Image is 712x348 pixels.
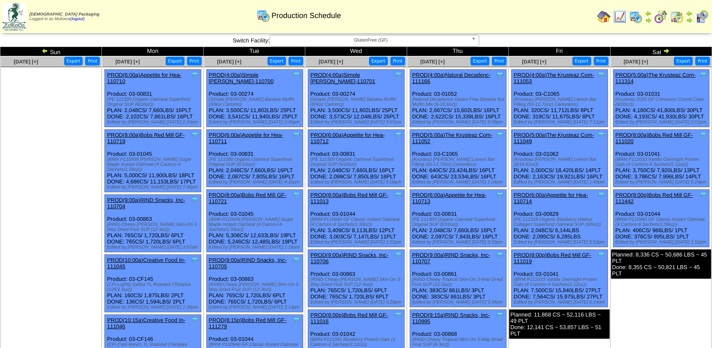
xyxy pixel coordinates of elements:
div: Product: 03-01052 PLAN: 2,667CS / 15,602LBS / 16PLT DONE: 2,622CS / 15,339LBS / 16PLT [410,70,506,127]
div: (PE 111300 Organic Oatmeal Superfood Original SUP (6/10oz)) [209,157,303,167]
a: PROD(4:00a)The Krusteaz Com-111053 [514,72,594,84]
a: PROD(4:00a)Simple [PERSON_NAME]-110701 [310,72,375,84]
a: [DATE] [+] [624,59,648,65]
div: Planned: 8,336 CS ~ 50,686 LBS ~ 45 PLT Done: 8,355 CS ~ 50,821 LBS ~ 45 PLT [611,249,711,279]
div: Edited by [PERSON_NAME] [DATE] 6:14pm [514,300,608,305]
a: PROD(6:00a)Appetite for Hea-110711 [209,132,283,144]
div: (Krusteaz 2025 GF Cinnamon Crumb Cake (8/20oz)) [616,97,709,107]
span: [DEMOGRAPHIC_DATA] Packaging [29,12,99,17]
img: calendarinout.gif [670,10,683,24]
button: Print [288,57,303,65]
div: Product: 03-01041 PLAN: 7,500CS / 15,840LBS / 27PLT DONE: 7,564CS / 15,975LBS / 27PLT [512,250,608,307]
a: PROD(8:00a)Bobs Red Mill GF-111013 [310,192,388,204]
div: Product: 03-01031 PLAN: 4,180CS / 41,800LBS / 30PLT DONE: 4,193CS / 41,930LBS / 30PLT [613,70,709,127]
div: Product: 03-00863 PLAN: 765CS / 1,720LBS / 6PLT DONE: 765CS / 1,720LBS / 6PLT [105,195,201,252]
a: PROD(8:00p)Bobs Red Mill GF-111442 [616,192,693,204]
div: Edited by [PERSON_NAME] [DATE] 1:51pm [310,240,404,245]
div: Edited by [PERSON_NAME] [DATE] 5:34pm [412,300,506,305]
div: Edited by [PERSON_NAME] [DATE] 3:57pm [107,245,201,250]
img: Tooltip [597,251,605,259]
div: (PE 111300 Organic Oatmeal Superfood Original SUP (6/10oz)) [310,157,404,167]
div: Product: 03-00831 PLAN: 2,048CS / 7,660LBS / 16PLT DONE: 2,097CS / 7,843LBS / 16PLT [410,190,506,247]
span: GlutenFree (GF) [273,35,468,45]
img: Tooltip [191,131,199,139]
div: (PE 111300 Organic Oatmeal Superfood Original SUP (6/10oz)) [412,217,506,227]
img: arrowleft.gif [686,10,693,17]
div: (BRM P110939 [PERSON_NAME] Sugar Maple Instant Oatmeal (4 Cartons-6 Sachets/1.59oz)) [209,217,303,232]
span: Logged in as Molivera [29,12,99,21]
a: PROD(8:00a)Bobs Red Mill GF-111020 [616,132,693,144]
div: Edited by [PERSON_NAME] [DATE] 5:28pm [310,300,404,305]
a: PROD(6:00a)Appetite for Hea-110713 [412,192,486,204]
div: (BRM P110939 [PERSON_NAME] Sugar Maple Instant Oatmeal (4 Cartons-6 Sachets/1.59oz)) [107,157,201,172]
img: Tooltip [394,71,403,79]
div: Edited by [PERSON_NAME] [DATE] 3:13pm [209,305,303,310]
td: Sat [610,47,712,56]
a: [DATE] [+] [115,59,140,65]
img: Tooltip [597,71,605,79]
img: arrowleft.gif [645,10,652,17]
button: Export [166,57,184,65]
a: [DATE] [+] [319,59,343,65]
a: PROD(8:00p)Bobs Red Mill GF-111019 [514,252,591,264]
a: PROD(9:00a)RIND Snacks, Inc-110704 [107,197,185,209]
img: Tooltip [394,311,403,319]
div: (BRM P110940 GF Classic Instant Oatmeal (4 Cartons-6 Sachets/1.59oz)) [310,217,404,227]
a: PROD(9:00a)RIND Snacks, Inc-110707 [412,252,490,264]
a: [DATE] [+] [217,59,242,65]
a: PROD(8:00a)Bobs Red Mill GF-110719 [107,132,184,144]
div: Planned: 11,868 CS ~ 52,116 LBS ~ 49 PLT Done: 12,141 CS ~ 53,857 LBS ~ 51 PLT [509,309,609,339]
td: Tue [203,47,305,56]
button: Export [369,57,388,65]
button: Export [470,57,489,65]
div: Product: 03-01044 PLAN: 3,409CS / 8,113LBS / 12PLT DONE: 3,003CS / 7,147LBS / 11PLT [308,190,405,247]
img: arrowright.gif [686,17,693,24]
button: Print [390,57,405,65]
img: calendarprod.gif [257,9,270,22]
span: Production Schedule [271,11,341,20]
img: Tooltip [699,71,707,79]
div: (CFI-Lightly Salted TL Roasted Chickpea (125/1.5oz)) [107,282,201,292]
div: Edited by [PERSON_NAME] [DATE] 5:33pm [412,240,506,245]
img: Tooltip [292,131,301,139]
img: Tooltip [292,191,301,199]
a: [DATE] [+] [522,59,546,65]
a: [DATE] [+] [420,59,444,65]
div: Product: 03-01045 PLAN: 5,000CS / 11,900LBS / 18PLT DONE: 4,686CS / 11,153LBS / 17PLT [105,130,201,192]
div: Product: 03-00863 PLAN: 765CS / 1,720LBS / 6PLT DONE: 765CS / 1,720LBS / 6PLT [308,250,405,307]
a: PROD(9:15a)RIND Snacks, Inc-110995 [412,312,490,324]
a: PROD(10:00a)Creative Food In-111045 [107,257,185,270]
img: Tooltip [292,316,301,324]
a: PROD(9:00a)RIND Snacks, Inc-110705 [209,257,287,270]
img: Tooltip [496,311,504,319]
td: Mon [102,47,203,56]
button: Export [674,57,693,65]
div: (Simple [PERSON_NAME] Banana Muffin (6/9oz Cartons)) [209,97,303,107]
div: Edited by [PERSON_NAME] [DATE] 1:52pm [616,240,709,245]
div: Product: 03-C1065 PLAN: 320CS / 11,712LBS / 8PLT DONE: 319CS / 11,675LBS / 8PLT [512,70,608,127]
div: Product: 03-C1065 PLAN: 640CS / 23,424LBS / 16PLT DONE: 643CS / 23,534LBS / 16PLT [410,130,506,187]
button: Export [64,57,83,65]
div: (RIND-Chewy Tropical Skin-On 3-Way Dried Fruit SUP (6-3oz)) [412,337,506,347]
img: Tooltip [292,71,301,79]
img: home.gif [597,10,611,24]
a: PROD(8:00p)Bobs Red Mill GF-111016 [310,312,388,324]
img: Tooltip [597,191,605,199]
div: Edited by [PERSON_NAME] [DATE] 7:11pm [514,120,608,125]
div: Edited by [PERSON_NAME] [DATE] 5:08pm [310,180,404,185]
a: [DATE] [+] [14,59,38,65]
img: Tooltip [496,71,504,79]
div: Edited by [PERSON_NAME] [DATE] 1:49pm [514,180,608,185]
div: Product: 03-01045 PLAN: 5,308CS / 12,633LBS / 19PLT DONE: 5,246CS / 12,485LBS / 19PLT [206,190,303,252]
img: Tooltip [394,251,403,259]
div: (Simple [PERSON_NAME] Banana Muffin (6/9oz Cartons)) [310,97,404,107]
div: Product: 03-00831 PLAN: 2,048CS / 7,660LBS / 16PLT DONE: 2,099CS / 7,850LBS / 16PLT [308,130,405,187]
img: line_graph.gif [613,10,626,24]
div: Product: 03-00829 PLAN: 2,048CS / 6,144LBS DONE: 2,095CS / 6,285LBS [512,190,608,247]
img: Tooltip [394,191,403,199]
div: Edited by [PERSON_NAME] [DATE] 1:18pm [209,245,303,250]
div: (RIND-Chewy [PERSON_NAME] Skin-On 3-Way Dried Fruit SUP (12-3oz)) [209,282,303,292]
